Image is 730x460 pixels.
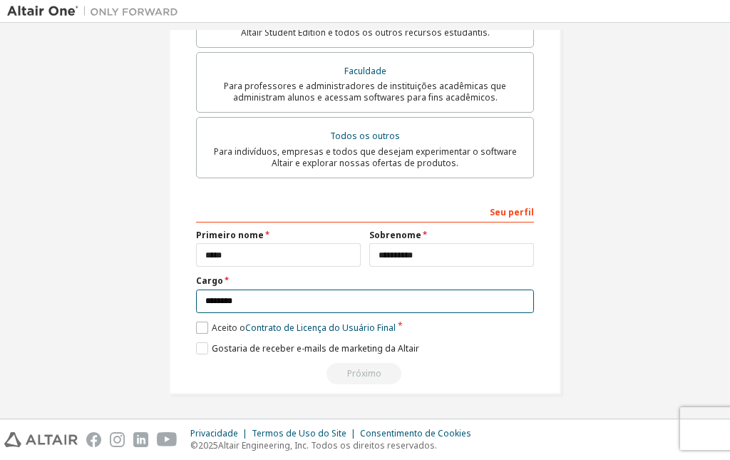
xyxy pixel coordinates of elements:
img: Altair Um [7,4,185,19]
img: facebook.svg [86,432,101,447]
font: © [190,439,198,451]
font: Aceito o [212,322,245,334]
img: youtube.svg [157,432,178,447]
font: Termos de Uso do Site [252,427,346,439]
font: Faculdade [344,65,386,77]
img: linkedin.svg [133,432,148,447]
font: Cargo [196,275,223,287]
font: Para professores e administradores de instituições acadêmicas que administram alunos e acessam so... [224,80,506,103]
img: instagram.svg [110,432,125,447]
div: Email already exists [196,363,534,384]
font: Todos os outros [330,130,400,142]
font: 2025 [198,439,218,451]
font: Sobrenome [369,229,421,241]
font: Consentimento de Cookies [360,427,471,439]
font: Gostaria de receber e-mails de marketing da Altair [212,342,419,354]
font: Privacidade [190,427,238,439]
font: Seu perfil [490,206,534,218]
font: Primeiro nome [196,229,264,241]
font: Contrato de Licença do Usuário Final [245,322,396,334]
img: altair_logo.svg [4,432,78,447]
font: Altair Engineering, Inc. Todos os direitos reservados. [218,439,437,451]
font: Para indivíduos, empresas e todos que desejam experimentar o software Altair e explorar nossas of... [214,145,517,169]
